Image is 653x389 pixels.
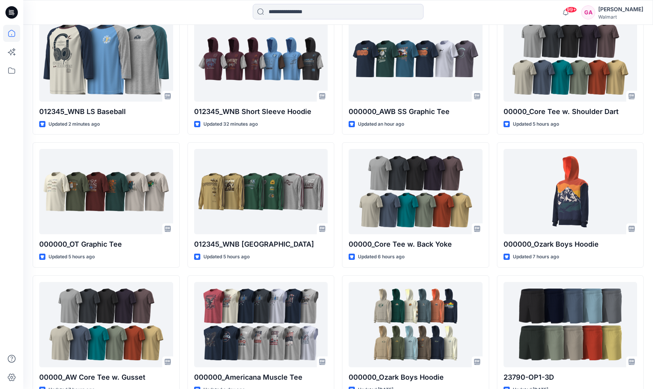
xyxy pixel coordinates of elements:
p: Updated 7 hours ago [513,253,559,261]
a: 00000_Core Tee w. Back Yoke [349,149,483,234]
p: 000000_OT Graphic Tee [39,239,173,250]
p: 00000_Core Tee w. Shoulder Dart [504,106,637,117]
p: Updated 5 hours ago [49,253,95,261]
p: 23790-OP1-3D [504,372,637,383]
a: 012345_WNB Short Sleeve Hoodie [194,16,328,102]
div: GA [581,5,595,19]
p: 00000_Core Tee w. Back Yoke [349,239,483,250]
a: 000000_Ozark Boys Hoodie [349,282,483,367]
div: [PERSON_NAME] [598,5,643,14]
a: 000000_Ozark Boys Hoodie [504,149,637,234]
a: 000000_OT Graphic Tee [39,149,173,234]
p: 000000_Americana Muscle Tee [194,372,328,383]
a: 012345_WNB LS Baseball [39,16,173,102]
p: 012345_WNB [GEOGRAPHIC_DATA] [194,239,328,250]
p: 000000_AWB SS Graphic Tee [349,106,483,117]
a: 00000_AW Core Tee w. Gusset [39,282,173,367]
div: Walmart [598,14,643,20]
p: 012345_WNB Short Sleeve Hoodie [194,106,328,117]
span: 99+ [565,7,577,13]
p: Updated 5 hours ago [203,253,250,261]
p: 012345_WNB LS Baseball [39,106,173,117]
p: Updated 32 minutes ago [203,120,258,128]
a: 012345_WNB LS Jersey [194,149,328,234]
a: 000000_AWB SS Graphic Tee [349,16,483,102]
a: 000000_Americana Muscle Tee [194,282,328,367]
p: Updated an hour ago [358,120,404,128]
a: 23790-OP1-3D [504,282,637,367]
p: Updated 2 minutes ago [49,120,100,128]
a: 00000_Core Tee w. Shoulder Dart [504,16,637,102]
p: 000000_Ozark Boys Hoodie [504,239,637,250]
p: 00000_AW Core Tee w. Gusset [39,372,173,383]
p: Updated 5 hours ago [513,120,559,128]
p: 000000_Ozark Boys Hoodie [349,372,483,383]
p: Updated 6 hours ago [358,253,405,261]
